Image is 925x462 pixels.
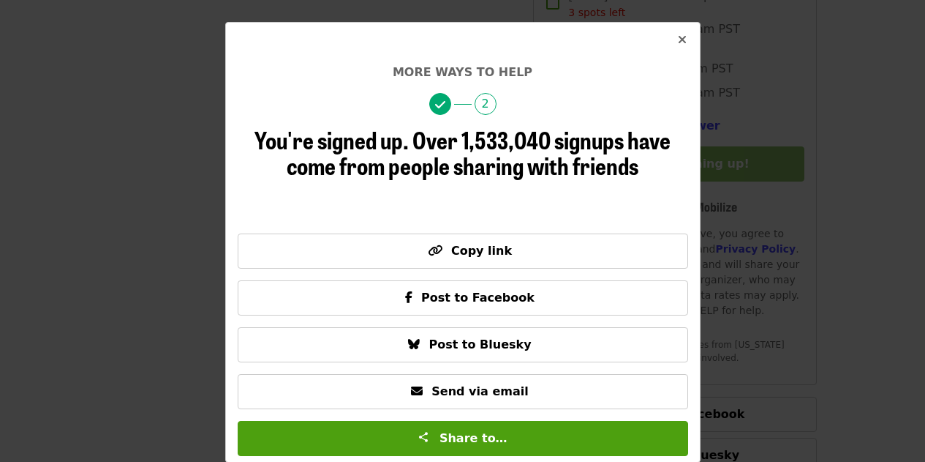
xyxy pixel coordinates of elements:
button: Copy link [238,234,688,269]
span: Share to… [439,431,507,445]
span: You're signed up. [254,122,409,157]
span: 2 [475,93,497,115]
button: Send via email [238,374,688,409]
button: Post to Bluesky [238,327,688,362]
span: Over 1,533,040 signups have come from people sharing with friends [287,122,671,182]
span: Send via email [431,384,528,398]
button: Post to Facebook [238,280,688,316]
i: times icon [678,33,687,47]
i: link icon [428,244,442,258]
button: Share to… [238,421,688,456]
span: Post to Facebook [421,291,535,305]
button: Close [665,23,700,58]
span: More ways to help [393,65,532,79]
i: check icon [435,98,445,112]
img: Share [418,431,429,443]
span: Post to Bluesky [428,338,531,351]
i: facebook-f icon [405,291,412,305]
span: Copy link [451,244,512,258]
i: bluesky icon [408,338,420,351]
i: envelope icon [411,384,423,398]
